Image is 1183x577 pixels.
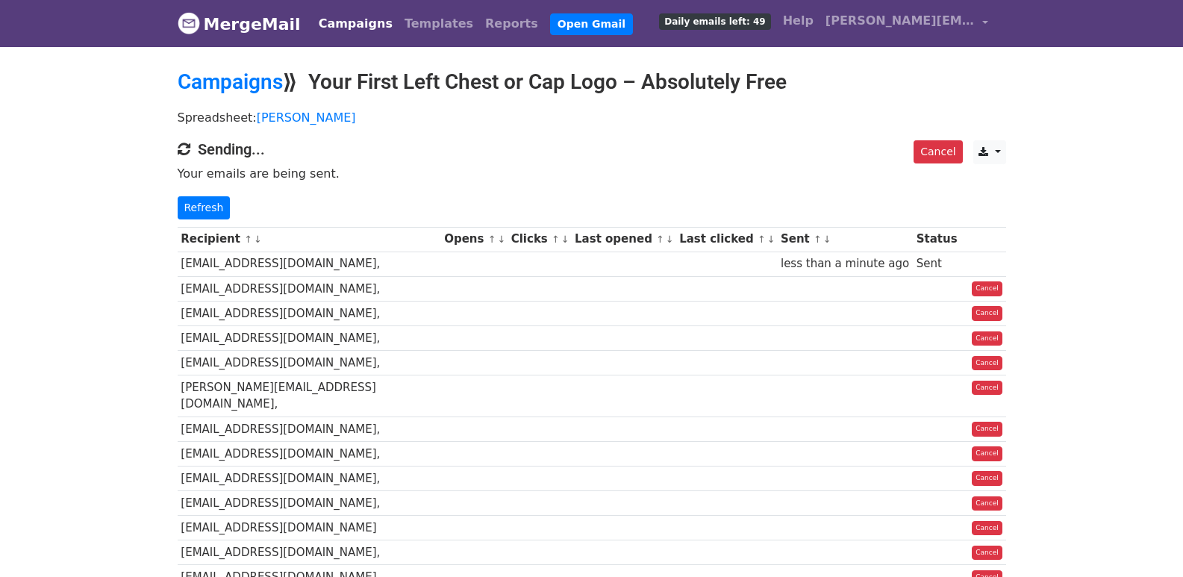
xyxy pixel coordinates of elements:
[178,417,441,441] td: [EMAIL_ADDRESS][DOMAIN_NAME],
[659,13,770,30] span: Daily emails left: 49
[972,446,1002,461] a: Cancel
[178,69,1006,95] h2: ⟫ Your First Left Chest or Cap Logo – Absolutely Free
[178,540,441,565] td: [EMAIL_ADDRESS][DOMAIN_NAME],
[552,234,560,245] a: ↑
[178,276,441,301] td: [EMAIL_ADDRESS][DOMAIN_NAME],
[178,252,441,276] td: [EMAIL_ADDRESS][DOMAIN_NAME],
[178,227,441,252] th: Recipient
[178,69,283,94] a: Campaigns
[972,521,1002,536] a: Cancel
[666,234,674,245] a: ↓
[313,9,399,39] a: Campaigns
[561,234,569,245] a: ↓
[178,491,441,516] td: [EMAIL_ADDRESS][DOMAIN_NAME],
[972,471,1002,486] a: Cancel
[758,234,766,245] a: ↑
[479,9,544,39] a: Reports
[781,255,909,272] div: less than a minute ago
[178,12,200,34] img: MergeMail logo
[777,227,913,252] th: Sent
[767,234,775,245] a: ↓
[178,110,1006,125] p: Spreadsheet:
[440,227,508,252] th: Opens
[571,227,675,252] th: Last opened
[972,546,1002,561] a: Cancel
[825,12,975,30] span: [PERSON_NAME][EMAIL_ADDRESS][DOMAIN_NAME]
[972,422,1002,437] a: Cancel
[178,8,301,40] a: MergeMail
[972,306,1002,321] a: Cancel
[675,227,777,252] th: Last clicked
[653,6,776,36] a: Daily emails left: 49
[814,234,822,245] a: ↑
[972,331,1002,346] a: Cancel
[178,375,441,417] td: [PERSON_NAME][EMAIL_ADDRESS][DOMAIN_NAME],
[178,516,441,540] td: [EMAIL_ADDRESS][DOMAIN_NAME]
[550,13,633,35] a: Open Gmail
[254,234,262,245] a: ↓
[777,6,820,36] a: Help
[972,356,1002,371] a: Cancel
[913,252,961,276] td: Sent
[178,351,441,375] td: [EMAIL_ADDRESS][DOMAIN_NAME],
[656,234,664,245] a: ↑
[497,234,505,245] a: ↓
[399,9,479,39] a: Templates
[508,227,571,252] th: Clicks
[820,6,994,41] a: [PERSON_NAME][EMAIL_ADDRESS][DOMAIN_NAME]
[244,234,252,245] a: ↑
[972,381,1002,396] a: Cancel
[178,196,231,219] a: Refresh
[972,281,1002,296] a: Cancel
[178,325,441,350] td: [EMAIL_ADDRESS][DOMAIN_NAME],
[914,140,962,163] a: Cancel
[913,227,961,252] th: Status
[823,234,831,245] a: ↓
[178,441,441,466] td: [EMAIL_ADDRESS][DOMAIN_NAME],
[488,234,496,245] a: ↑
[178,301,441,325] td: [EMAIL_ADDRESS][DOMAIN_NAME],
[257,110,356,125] a: [PERSON_NAME]
[972,496,1002,511] a: Cancel
[178,466,441,490] td: [EMAIL_ADDRESS][DOMAIN_NAME],
[178,166,1006,181] p: Your emails are being sent.
[178,140,1006,158] h4: Sending...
